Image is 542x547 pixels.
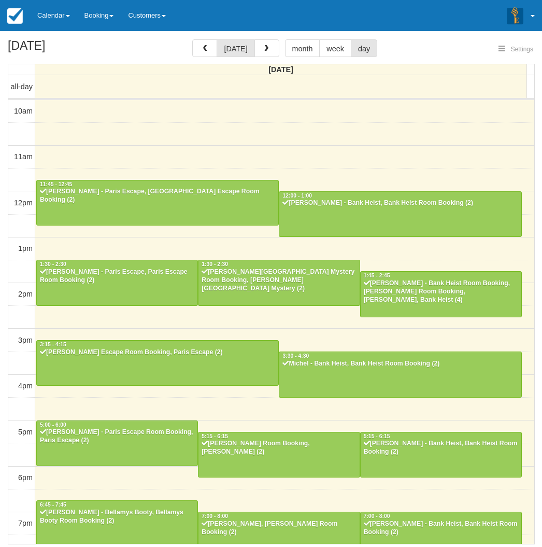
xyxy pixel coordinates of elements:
[39,348,276,357] div: [PERSON_NAME] Escape Room Booking, Paris Escape (2)
[202,261,228,267] span: 1:30 - 2:30
[40,261,66,267] span: 1:30 - 2:30
[364,433,390,439] span: 5:15 - 6:15
[18,244,33,253] span: 1pm
[201,268,356,293] div: [PERSON_NAME][GEOGRAPHIC_DATA] Mystery Room Booking, [PERSON_NAME][GEOGRAPHIC_DATA] Mystery (2)
[39,509,195,525] div: [PERSON_NAME] - Bellamys Booty, Bellamys Booty Room Booking (2)
[18,428,33,436] span: 5pm
[14,107,33,115] span: 10am
[40,502,66,508] span: 6:45 - 7:45
[18,519,33,527] span: 7pm
[198,260,360,305] a: 1:30 - 2:30[PERSON_NAME][GEOGRAPHIC_DATA] Mystery Room Booking, [PERSON_NAME][GEOGRAPHIC_DATA] My...
[36,420,198,466] a: 5:00 - 6:00[PERSON_NAME] - Paris Escape Room Booking, Paris Escape (2)
[279,191,521,237] a: 12:00 - 1:00[PERSON_NAME] - Bank Heist, Bank Heist Room Booking (2)
[18,382,33,390] span: 4pm
[492,42,539,57] button: Settings
[217,39,254,57] button: [DATE]
[14,199,33,207] span: 12pm
[511,46,533,53] span: Settings
[363,279,519,304] div: [PERSON_NAME] - Bank Heist Room Booking, [PERSON_NAME] Room Booking, [PERSON_NAME], Bank Heist (4)
[18,336,33,344] span: 3pm
[202,433,228,439] span: 5:15 - 6:15
[36,180,279,226] a: 11:45 - 12:45[PERSON_NAME] - Paris Escape, [GEOGRAPHIC_DATA] Escape Room Booking (2)
[282,360,518,368] div: Michel - Bank Heist, Bank Heist Room Booking (2)
[282,353,309,359] span: 3:30 - 4:30
[39,428,195,445] div: [PERSON_NAME] - Paris Escape Room Booking, Paris Escape (2)
[319,39,351,57] button: week
[351,39,377,57] button: day
[39,188,276,204] div: [PERSON_NAME] - Paris Escape, [GEOGRAPHIC_DATA] Escape Room Booking (2)
[18,473,33,482] span: 6pm
[14,152,33,161] span: 11am
[36,260,198,305] a: 1:30 - 2:30[PERSON_NAME] - Paris Escape, Paris Escape Room Booking (2)
[282,193,312,199] span: 12:00 - 1:00
[507,7,523,24] img: A3
[39,268,195,285] div: [PERSON_NAME] - Paris Escape, Paris Escape Room Booking (2)
[279,352,521,397] a: 3:30 - 4:30Michel - Bank Heist, Bank Heist Room Booking (2)
[285,39,320,57] button: month
[40,422,66,428] span: 5:00 - 6:00
[282,199,518,207] div: [PERSON_NAME] - Bank Heist, Bank Heist Room Booking (2)
[363,440,519,456] div: [PERSON_NAME] - Bank Heist, Bank Heist Room Booking (2)
[40,181,72,187] span: 11:45 - 12:45
[8,39,139,59] h2: [DATE]
[360,432,522,478] a: 5:15 - 6:15[PERSON_NAME] - Bank Heist, Bank Heist Room Booking (2)
[7,8,23,24] img: checkfront-main-nav-mini-logo.png
[201,440,356,456] div: [PERSON_NAME] Room Booking, [PERSON_NAME] (2)
[11,82,33,91] span: all-day
[201,520,356,537] div: [PERSON_NAME], [PERSON_NAME] Room Booking (2)
[360,271,522,317] a: 1:45 - 2:45[PERSON_NAME] - Bank Heist Room Booking, [PERSON_NAME] Room Booking, [PERSON_NAME], Ba...
[40,342,66,347] span: 3:15 - 4:15
[198,432,360,478] a: 5:15 - 6:15[PERSON_NAME] Room Booking, [PERSON_NAME] (2)
[363,520,519,537] div: [PERSON_NAME] - Bank Heist, Bank Heist Room Booking (2)
[36,500,198,546] a: 6:45 - 7:45[PERSON_NAME] - Bellamys Booty, Bellamys Booty Room Booking (2)
[202,513,228,519] span: 7:00 - 8:00
[36,340,279,386] a: 3:15 - 4:15[PERSON_NAME] Escape Room Booking, Paris Escape (2)
[364,513,390,519] span: 7:00 - 8:00
[268,65,293,74] span: [DATE]
[18,290,33,298] span: 2pm
[364,273,390,278] span: 1:45 - 2:45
